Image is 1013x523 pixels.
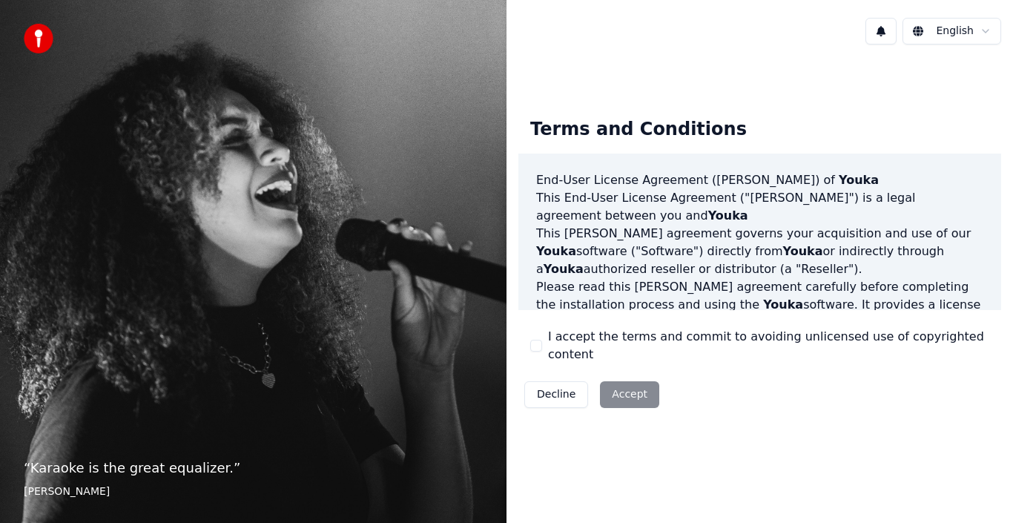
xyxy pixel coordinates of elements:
[524,381,588,408] button: Decline
[536,225,983,278] p: This [PERSON_NAME] agreement governs your acquisition and use of our software ("Software") direct...
[536,189,983,225] p: This End-User License Agreement ("[PERSON_NAME]") is a legal agreement between you and
[536,244,576,258] span: Youka
[518,106,759,154] div: Terms and Conditions
[708,208,748,223] span: Youka
[763,297,803,312] span: Youka
[536,278,983,349] p: Please read this [PERSON_NAME] agreement carefully before completing the installation process and...
[24,24,53,53] img: youka
[839,173,879,187] span: Youka
[544,262,584,276] span: Youka
[24,458,483,478] p: “ Karaoke is the great equalizer. ”
[548,328,989,364] label: I accept the terms and commit to avoiding unlicensed use of copyrighted content
[783,244,823,258] span: Youka
[24,484,483,499] footer: [PERSON_NAME]
[536,171,983,189] h3: End-User License Agreement ([PERSON_NAME]) of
